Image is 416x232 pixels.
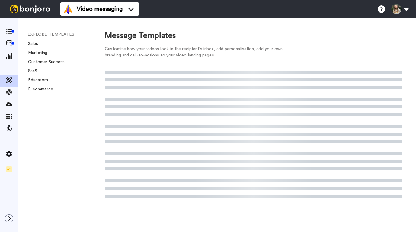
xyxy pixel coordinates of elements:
[27,31,109,38] li: EXPLORE TEMPLATES
[105,46,292,59] div: Customise how your videos look in the recipient's inbox, add personalisation, add your own brandi...
[24,42,38,46] a: Sales
[24,87,53,91] a: E-commerce
[24,69,37,73] a: SaaS
[77,5,123,13] span: Video messaging
[6,166,12,172] img: Checklist.svg
[24,60,65,64] a: Customer Success
[24,51,47,55] a: Marketing
[63,4,73,14] img: vm-color.svg
[105,30,402,41] div: Message Templates
[7,5,53,13] img: bj-logo-header-white.svg
[24,78,48,82] a: Educators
